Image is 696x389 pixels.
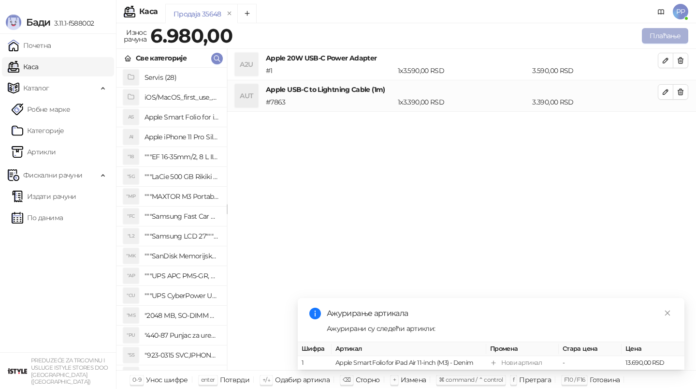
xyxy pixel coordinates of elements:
[145,169,219,184] h4: """LaCie 500 GB Rikiki USB 3.0 / Ultra Compact & Resistant aluminum / USB 3.0 / 2.5"""""""
[662,308,673,318] a: Close
[123,328,139,343] div: "PU
[332,342,486,356] th: Артикал
[564,376,585,383] span: F10 / F16
[122,26,148,45] div: Износ рачуна
[396,97,530,107] div: 1 x 3.390,00 RSD
[298,342,332,356] th: Шифра
[12,100,70,119] a: Робне марке
[139,8,158,15] div: Каса
[266,84,658,95] h4: Apple USB-C to Lightning Cable (1m)
[50,19,94,28] span: 3.11.1-f588002
[145,288,219,303] h4: """UPS CyberPower UT650EG, 650VA/360W , line-int., s_uko, desktop"""
[237,4,257,23] button: Add tab
[327,308,673,319] div: Ажурирање артикала
[132,376,141,383] span: 0-9
[145,367,219,383] h4: "923-0448 SVC,IPHONE,TOURQUE DRIVER KIT .65KGF- CM Šrafciger "
[653,4,669,19] a: Документација
[6,15,21,30] img: Logo
[145,209,219,224] h4: """Samsung Fast Car Charge Adapter, brzi auto punja_, boja crna"""
[332,356,486,370] td: Apple Smart Folio for iPad Air 11-inch (M3) - Denim
[123,347,139,363] div: "S5
[439,376,503,383] span: ⌘ command / ⌃ control
[673,4,688,19] span: PP
[123,169,139,184] div: "5G
[559,356,622,370] td: -
[519,374,551,386] div: Претрага
[145,149,219,165] h4: """EF 16-35mm/2, 8 L III USM"""
[26,16,50,28] span: Бади
[275,374,330,386] div: Одабир артикла
[12,121,64,140] a: Категорије
[530,65,660,76] div: 3.590,00 RSD
[486,342,559,356] th: Промена
[123,209,139,224] div: "FC
[401,374,426,386] div: Измена
[174,9,221,19] div: Продаја 35648
[145,189,219,204] h4: """MAXTOR M3 Portable 2TB 2.5"""" crni eksterni hard disk HX-M201TCB/GM"""
[145,308,219,323] h4: "2048 MB, SO-DIMM DDRII, 667 MHz, Napajanje 1,8 0,1 V, Latencija CL5"
[12,208,63,227] a: По данима
[136,53,187,63] div: Све категорије
[8,36,51,55] a: Почетна
[223,10,236,18] button: remove
[123,367,139,383] div: "SD
[343,376,350,383] span: ⌫
[145,228,219,244] h4: """Samsung LCD 27"""" C27F390FHUXEN"""
[145,70,219,85] h4: Servis (28)
[235,53,258,76] div: A2U
[145,109,219,125] h4: Apple Smart Folio for iPad mini (A17 Pro) - Sage
[622,356,684,370] td: 13.690,00 RSD
[150,24,232,47] strong: 6.980,00
[123,288,139,303] div: "CU
[396,65,530,76] div: 1 x 3.590,00 RSD
[235,84,258,107] div: AUT
[123,248,139,264] div: "MK
[266,53,658,63] h4: Apple 20W USB-C Power Adapter
[262,376,270,383] span: ↑/↓
[664,310,671,316] span: close
[501,358,542,368] div: Нови артикал
[145,347,219,363] h4: "923-0315 SVC,IPHONE 5/5S BATTERY REMOVAL TRAY Držač za iPhone sa kojim se otvara display
[31,357,108,385] small: PREDUZEĆE ZA TRGOVINU I USLUGE ISTYLE STORES DOO [GEOGRAPHIC_DATA] ([GEOGRAPHIC_DATA])
[145,328,219,343] h4: "440-87 Punjac za uredjaje sa micro USB portom 4/1, Stand."
[123,109,139,125] div: AS
[145,248,219,264] h4: """SanDisk Memorijska kartica 256GB microSDXC sa SD adapterom SDSQXA1-256G-GN6MA - Extreme PLUS, ...
[123,268,139,284] div: "AP
[327,323,673,334] div: Ажурирани су следећи артикли:
[530,97,660,107] div: 3.390,00 RSD
[23,165,82,185] span: Фискални рачуни
[622,342,684,356] th: Цена
[264,65,396,76] div: # 1
[123,308,139,323] div: "MS
[298,356,332,370] td: 1
[145,90,219,105] h4: iOS/MacOS_first_use_assistance (4)
[590,374,620,386] div: Готовина
[146,374,188,386] div: Унос шифре
[123,129,139,145] div: AI
[220,374,250,386] div: Потврди
[393,376,396,383] span: +
[309,308,321,319] span: info-circle
[642,28,688,44] button: Плаћање
[356,374,380,386] div: Сторно
[145,129,219,145] h4: Apple iPhone 11 Pro Silicone Case - Black
[8,57,38,76] a: Каса
[123,228,139,244] div: "L2
[123,189,139,204] div: "MP
[23,78,49,98] span: Каталог
[145,268,219,284] h4: """UPS APC PM5-GR, Essential Surge Arrest,5 utic_nica"""
[123,149,139,165] div: "18
[116,68,227,370] div: grid
[12,142,56,162] a: ArtikliАртикли
[8,361,27,381] img: 64x64-companyLogo-77b92cf4-9946-4f36-9751-bf7bb5fd2c7d.png
[513,376,514,383] span: f
[201,376,215,383] span: enter
[559,342,622,356] th: Стара цена
[264,97,396,107] div: # 7863
[12,187,76,206] a: Издати рачуни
